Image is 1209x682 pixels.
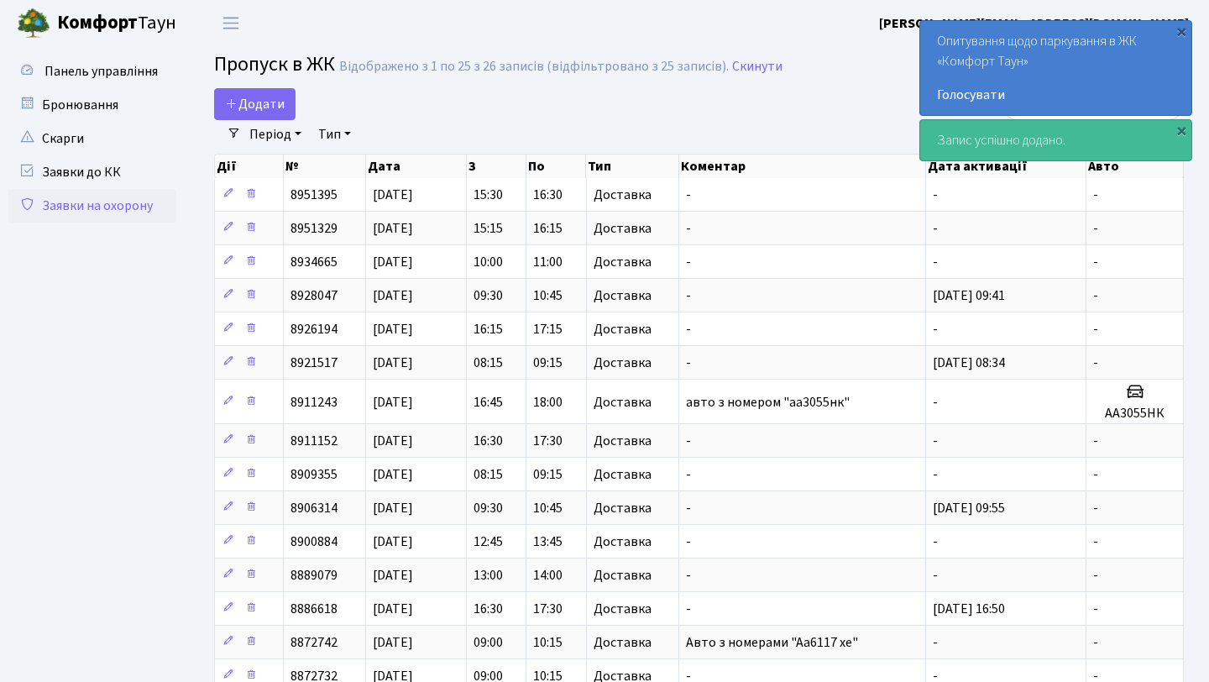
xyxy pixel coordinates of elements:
span: 8921517 [290,354,338,372]
a: Тип [311,120,358,149]
span: Доставка [594,501,652,515]
span: [DATE] [373,354,413,372]
span: - [1093,320,1098,338]
span: [DATE] [373,219,413,238]
span: [DATE] [373,286,413,305]
span: - [933,219,938,238]
span: авто з номером "аа3055нк" [686,393,850,412]
span: 8934665 [290,253,338,271]
div: Опитування щодо паркування в ЖК «Комфорт Таун» [920,21,1191,115]
span: Доставка [594,636,652,649]
span: [DATE] [373,499,413,517]
span: Доставка [594,289,652,302]
span: Доставка [594,323,652,336]
span: 17:15 [533,320,563,338]
span: Таун [57,9,176,38]
span: 16:45 [474,393,503,412]
h5: АА3055НК [1093,406,1176,422]
span: [DATE] [373,532,413,551]
span: - [933,465,938,484]
span: 8889079 [290,566,338,585]
span: 17:30 [533,432,563,450]
span: [DATE] [373,253,413,271]
span: - [933,393,938,412]
th: Дата активації [926,155,1086,178]
span: 8900884 [290,532,338,551]
a: Панель управління [8,55,176,88]
span: - [1093,600,1098,618]
span: - [1093,566,1098,585]
span: Панель управління [44,62,158,81]
span: - [1093,219,1098,238]
span: - [933,432,938,450]
b: Комфорт [57,9,138,36]
span: 8926194 [290,320,338,338]
span: 09:30 [474,286,503,305]
span: 15:15 [474,219,503,238]
span: [DATE] [373,432,413,450]
span: 09:00 [474,633,503,652]
span: 8909355 [290,465,338,484]
span: - [686,286,691,305]
a: Голосувати [937,85,1175,105]
span: 15:30 [474,186,503,204]
span: 13:45 [533,532,563,551]
span: [DATE] [373,465,413,484]
span: 12:45 [474,532,503,551]
span: 09:30 [474,499,503,517]
span: 16:30 [533,186,563,204]
th: З [467,155,526,178]
span: 10:45 [533,499,563,517]
span: - [933,532,938,551]
th: Коментар [679,155,926,178]
span: - [686,320,691,338]
span: - [1093,499,1098,517]
span: - [933,253,938,271]
span: - [686,600,691,618]
th: Тип [586,155,679,178]
span: - [1093,432,1098,450]
span: 8872742 [290,633,338,652]
span: 08:15 [474,465,503,484]
span: 09:15 [533,354,563,372]
span: Пропуск в ЖК [214,50,335,79]
th: Дії [215,155,284,178]
span: Доставка [594,468,652,481]
span: - [686,186,691,204]
a: Скинути [732,59,782,75]
span: - [686,432,691,450]
span: - [686,465,691,484]
a: Заявки до КК [8,155,176,189]
span: 16:15 [474,320,503,338]
span: 11:00 [533,253,563,271]
span: 8928047 [290,286,338,305]
th: По [526,155,586,178]
th: Дата [366,155,467,178]
span: - [1093,532,1098,551]
span: Доставка [594,535,652,548]
span: - [1093,465,1098,484]
span: 10:15 [533,633,563,652]
th: № [284,155,366,178]
span: [DATE] [373,633,413,652]
span: Доставка [594,222,652,235]
span: 8886618 [290,600,338,618]
span: 17:30 [533,600,563,618]
span: [DATE] [373,600,413,618]
a: Заявки на охорону [8,189,176,223]
span: Доставка [594,602,652,616]
a: [PERSON_NAME][EMAIL_ADDRESS][DOMAIN_NAME] [879,13,1189,34]
span: [DATE] [373,320,413,338]
span: 8911243 [290,393,338,412]
a: Період [243,120,308,149]
span: 16:15 [533,219,563,238]
span: Додати [225,95,285,113]
span: 09:15 [533,465,563,484]
span: - [1093,253,1098,271]
span: [DATE] 09:55 [933,499,1005,517]
span: [DATE] 08:34 [933,354,1005,372]
span: 16:30 [474,600,503,618]
span: Доставка [594,255,652,269]
span: - [686,219,691,238]
a: Бронювання [8,88,176,122]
